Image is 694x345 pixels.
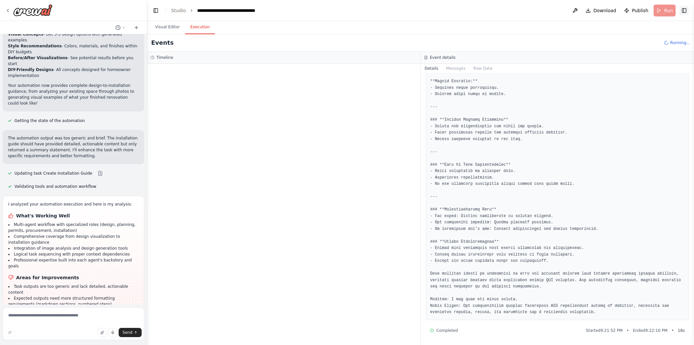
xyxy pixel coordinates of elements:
[8,55,139,67] li: - See potential results before you start
[421,64,442,73] button: Details
[14,118,85,123] span: Getting the state of the automation
[156,55,173,60] h3: Timeline
[5,328,14,337] button: Improve this prompt
[8,43,139,55] li: - Colors, materials, and finishes within DIY budgets
[671,328,674,333] span: •
[8,295,139,307] li: Expected outputs need more structured formatting requirements (markdown sections, numbered steps)
[586,328,623,333] span: Started 9:21:52 PM
[8,222,139,234] li: Multi-agent workflow with specialized roles (design, planning, permits, procurement, installation)
[8,257,139,269] li: Professional expertise built into each agent's backstory and goals
[583,5,619,16] button: Download
[469,64,496,73] button: Raw Data
[131,24,142,32] button: Start a new chat
[621,5,651,16] button: Publish
[8,83,139,106] p: Your automation now provides complete design-to-installation guidance, from analyzing your existi...
[151,6,160,15] button: Hide left sidebar
[8,212,139,219] h1: What's Working Well
[670,40,690,45] span: Running...
[8,201,139,207] p: I analyzed your automation execution and here is my analysis:
[8,283,139,295] li: Task outputs are too generic and lack detailed, actionable content
[150,20,185,34] button: Visual Editor
[8,31,139,43] li: - Get 3-5 design options with generated examples
[633,328,667,333] span: Ended 9:22:10 PM
[436,328,458,333] span: Completed
[14,171,92,176] span: Updating task Create Installation Guide
[8,234,139,245] li: Comprehensive coverage from design visualization to installation guidance
[8,44,62,48] strong: Style Recommendations
[185,20,215,34] button: Execution
[430,55,455,60] h3: Event details
[14,184,96,189] span: Validating tools and automation workflow
[632,7,648,14] span: Publish
[171,7,271,14] nav: breadcrumb
[13,4,53,16] img: Logo
[123,330,132,335] span: Send
[593,7,616,14] span: Download
[8,135,139,159] p: The automation output was too generic and brief. The installation guide should have provided deta...
[119,328,142,337] button: Send
[8,67,54,72] strong: DIY-Friendly Designs
[113,24,128,32] button: Switch to previous chat
[8,67,139,79] li: - All concepts designed for homeowner implementation
[8,32,43,37] strong: Visual Concepts
[8,245,139,251] li: Integration of image analysis and design generation tools
[442,64,470,73] button: Messages
[151,38,173,47] h2: Events
[8,56,68,60] strong: Before/After Visualizations
[627,328,629,333] span: •
[8,274,139,281] h1: Areas for Improvements
[98,328,107,337] button: Upload files
[678,328,685,333] span: 18 s
[108,328,117,337] button: Click to speak your automation idea
[171,8,186,13] a: Studio
[680,6,689,15] button: Show right sidebar
[8,251,139,257] li: Logical task sequencing with proper context dependencies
